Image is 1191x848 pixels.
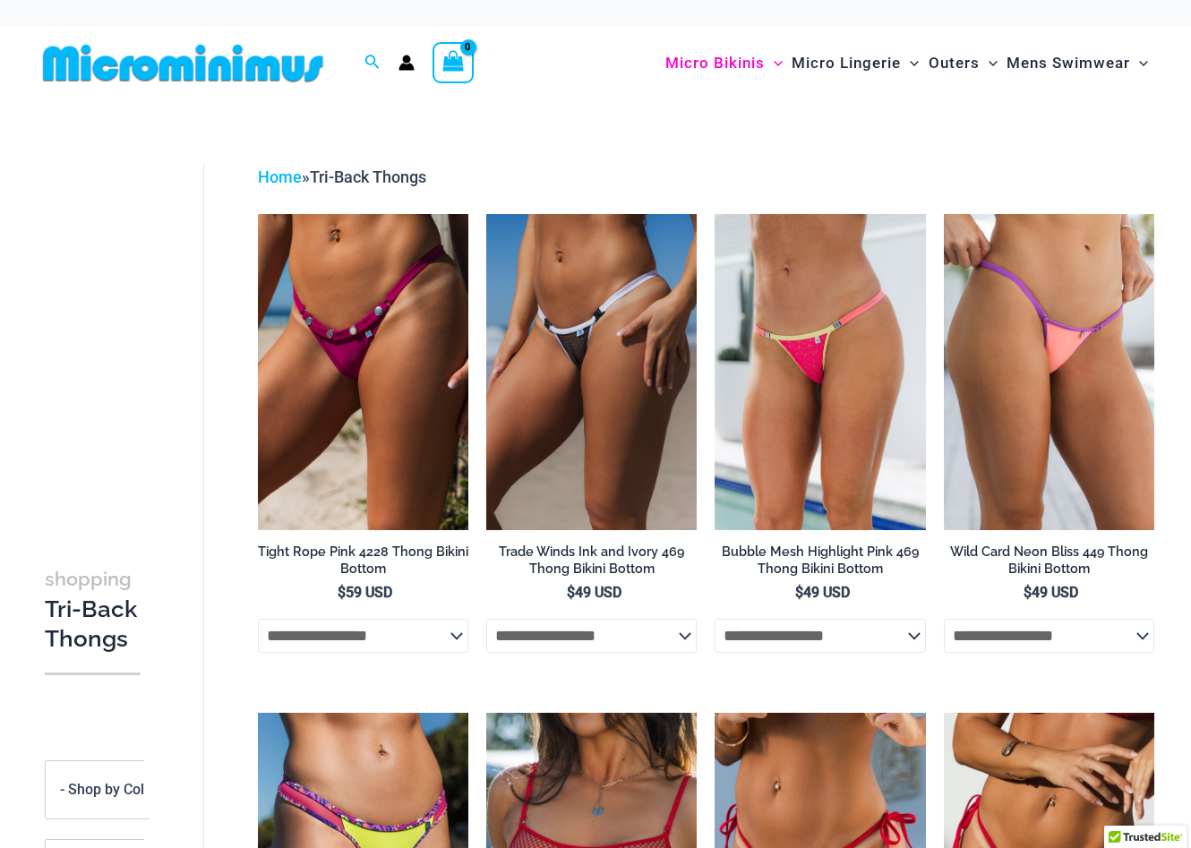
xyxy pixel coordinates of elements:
a: Micro BikinisMenu ToggleMenu Toggle [661,36,787,90]
span: Tri-Back Thongs [310,167,426,186]
img: Tradewinds Ink and Ivory 469 Thong 01 [486,214,697,530]
bdi: 59 USD [338,584,392,601]
iframe: TrustedSite Certified [45,150,206,508]
a: Tradewinds Ink and Ivory 469 Thong 01Tradewinds Ink and Ivory 469 Thong 02Tradewinds Ink and Ivor... [486,214,697,530]
span: - Shop by Color [60,781,158,798]
span: $ [795,584,803,601]
a: Tight Rope Pink 4228 Thong Bikini Bottom [258,544,468,584]
a: Bubble Mesh Highlight Pink 469 Thong 01Bubble Mesh Highlight Pink 469 Thong 02Bubble Mesh Highlig... [715,214,925,530]
a: Wild Card Neon Bliss 449 Thong Bikini Bottom [944,544,1154,584]
span: Outers [929,40,980,86]
span: $ [338,584,346,601]
span: Menu Toggle [901,40,919,86]
h2: Bubble Mesh Highlight Pink 469 Thong Bikini Bottom [715,544,925,577]
img: Bubble Mesh Highlight Pink 469 Thong 01 [715,214,925,530]
a: Trade Winds Ink and Ivory 469 Thong Bikini Bottom [486,544,697,584]
a: Wild Card Neon Bliss 449 Thong 01Wild Card Neon Bliss 449 Thong 02Wild Card Neon Bliss 449 Thong 02 [944,214,1154,530]
h2: Trade Winds Ink and Ivory 469 Thong Bikini Bottom [486,544,697,577]
a: Account icon link [398,55,415,71]
span: » [258,167,426,186]
a: Home [258,167,302,186]
img: Wild Card Neon Bliss 449 Thong 01 [944,214,1154,530]
img: Tight Rope Pink 4228 Thong 01 [258,214,468,530]
a: Mens SwimwearMenu ToggleMenu Toggle [1002,36,1152,90]
a: Bubble Mesh Highlight Pink 469 Thong Bikini Bottom [715,544,925,584]
a: View Shopping Cart, empty [433,42,474,83]
span: $ [1024,584,1032,601]
span: - Shop by Color [46,761,169,818]
span: Menu Toggle [765,40,783,86]
a: Search icon link [364,52,381,74]
a: Tight Rope Pink 4228 Thong 01Tight Rope Pink 4228 Thong 02Tight Rope Pink 4228 Thong 02 [258,214,468,530]
img: MM SHOP LOGO FLAT [36,43,330,83]
h2: Wild Card Neon Bliss 449 Thong Bikini Bottom [944,544,1154,577]
span: Mens Swimwear [1007,40,1130,86]
bdi: 49 USD [795,584,850,601]
span: - Shop by Color [45,760,170,819]
a: OutersMenu ToggleMenu Toggle [924,36,1002,90]
span: Menu Toggle [980,40,998,86]
bdi: 49 USD [567,584,621,601]
span: Micro Lingerie [792,40,901,86]
span: Micro Bikinis [665,40,765,86]
a: Micro LingerieMenu ToggleMenu Toggle [787,36,923,90]
bdi: 49 USD [1024,584,1078,601]
span: $ [567,584,575,601]
span: Menu Toggle [1130,40,1148,86]
span: shopping [45,568,132,590]
nav: Site Navigation [658,33,1155,93]
h2: Tight Rope Pink 4228 Thong Bikini Bottom [258,544,468,577]
h3: Tri-Back Thongs [45,563,141,655]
